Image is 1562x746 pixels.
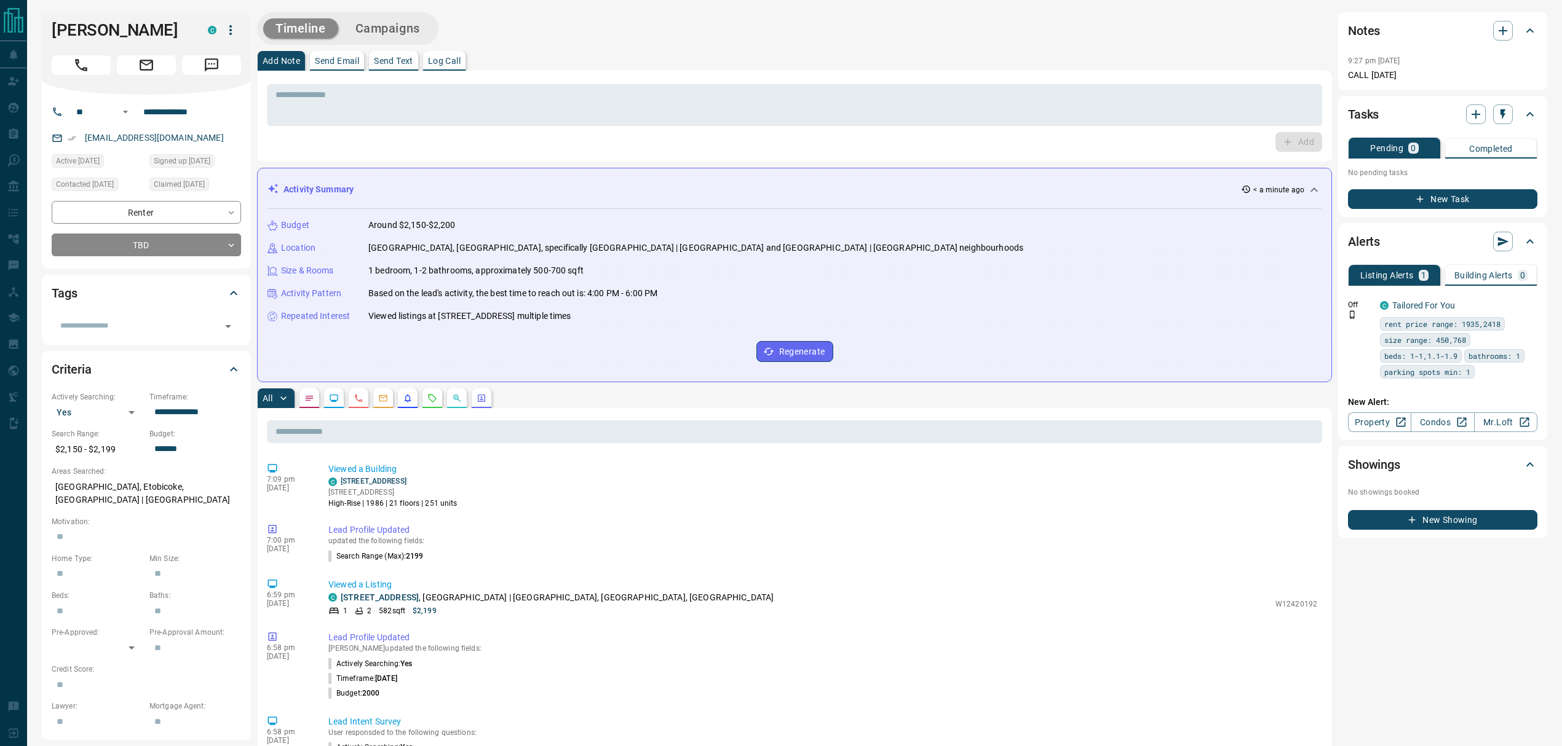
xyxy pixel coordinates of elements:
svg: Emails [378,393,388,403]
svg: Notes [304,393,314,403]
p: Lead Profile Updated [328,524,1317,536]
h2: Alerts [1348,232,1380,251]
a: Property [1348,412,1411,432]
p: Budget: [149,428,241,439]
h2: Criteria [52,359,92,379]
div: condos.ca [328,477,337,486]
span: size range: 450,768 [1384,334,1466,346]
span: [DATE] [375,674,397,683]
div: Sat Oct 04 2025 [52,154,143,171]
p: Mortgage Agent: [149,701,241,712]
div: Renter [52,201,241,224]
button: Open [220,318,237,335]
p: Beds: [52,590,143,601]
span: parking spots min: 1 [1384,366,1470,378]
p: Completed [1469,144,1513,153]
p: , [GEOGRAPHIC_DATA] | [GEOGRAPHIC_DATA], [GEOGRAPHIC_DATA], [GEOGRAPHIC_DATA] [341,591,774,604]
p: $2,199 [413,605,437,616]
h2: Notes [1348,21,1380,41]
p: [PERSON_NAME] updated the following fields: [328,644,1317,653]
p: All [263,394,272,402]
p: < a minute ago [1253,184,1304,195]
p: $2,150 - $2,199 [52,439,143,460]
div: Showings [1348,450,1537,479]
h2: Showings [1348,455,1400,474]
button: New Task [1348,189,1537,209]
svg: Listing Alerts [403,393,413,403]
span: rent price range: 1935,2418 [1384,318,1501,330]
span: Signed up [DATE] [154,155,210,167]
div: Activity Summary< a minute ago [268,178,1322,201]
p: 7:00 pm [267,536,310,544]
p: Lead Intent Survey [328,715,1317,728]
p: 1 [1421,271,1426,280]
p: 0 [1411,144,1416,152]
span: Yes [400,659,412,668]
p: [GEOGRAPHIC_DATA], Etobicoke, [GEOGRAPHIC_DATA] | [GEOGRAPHIC_DATA] [52,477,241,510]
p: 1 [343,605,347,616]
p: [DATE] [267,544,310,553]
p: Baths: [149,590,241,601]
p: Timeframe: [149,391,241,402]
p: W12420192 [1275,599,1317,610]
svg: Email Verified [68,134,76,143]
p: Based on the lead's activity, the best time to reach out is: 4:00 PM - 6:00 PM [368,287,657,300]
p: Location [281,241,315,254]
p: updated the following fields: [328,536,1317,545]
span: Active [DATE] [56,155,100,167]
span: Claimed [DATE] [154,178,205,190]
button: Campaigns [343,18,432,39]
p: No showings booked [1348,487,1537,498]
p: Actively Searching: [52,391,143,402]
p: Min Size: [149,553,241,564]
p: Log Call [428,57,461,65]
a: [STREET_ADDRESS] [341,592,419,602]
p: Pre-Approved: [52,627,143,638]
p: New Alert: [1348,396,1537,409]
p: Viewed a Listing [328,578,1317,591]
div: condos.ca [328,593,337,602]
p: [DATE] [267,599,310,608]
p: Around $2,150-$2,200 [368,219,456,232]
span: Message [182,55,241,75]
p: 1 bedroom, 1-2 bathrooms, approximately 500-700 sqft [368,264,584,277]
a: Mr.Loft [1474,412,1537,432]
p: Areas Searched: [52,466,241,477]
h1: [PERSON_NAME] [52,20,189,40]
svg: Agent Actions [477,393,486,403]
h2: Tags [52,283,77,303]
div: condos.ca [208,26,216,34]
svg: Push Notification Only [1348,310,1357,319]
p: 9:27 pm [DATE] [1348,57,1400,65]
p: 0 [1520,271,1525,280]
p: Motivation: [52,516,241,527]
span: Call [52,55,111,75]
p: Viewed listings at [STREET_ADDRESS] multiple times [368,310,571,323]
svg: Lead Browsing Activity [329,393,339,403]
p: [DATE] [267,652,310,661]
p: 6:59 pm [267,591,310,599]
span: Email [117,55,176,75]
p: Activity Pattern [281,287,341,300]
button: Timeline [263,18,338,39]
div: TBD [52,234,241,256]
p: Size & Rooms [281,264,334,277]
span: 2199 [406,552,423,560]
p: [GEOGRAPHIC_DATA], [GEOGRAPHIC_DATA], specifically [GEOGRAPHIC_DATA] | [GEOGRAPHIC_DATA] and [GEO... [368,241,1023,254]
p: 6:58 pm [267,728,310,736]
span: bathrooms: 1 [1469,350,1520,362]
p: Send Email [315,57,359,65]
p: CALL [DATE] [1348,69,1537,82]
h2: Tasks [1348,104,1379,124]
p: Home Type: [52,553,143,564]
p: Timeframe : [328,673,397,684]
button: Regenerate [756,341,833,362]
span: beds: 1-1,1.1-1.9 [1384,350,1457,362]
p: User responsded to the following questions: [328,728,1317,737]
p: [DATE] [267,484,310,492]
button: New Showing [1348,510,1537,530]
a: Tailored For You [1392,300,1455,310]
svg: Opportunities [452,393,462,403]
div: Tasks [1348,100,1537,129]
p: Viewed a Building [328,463,1317,476]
